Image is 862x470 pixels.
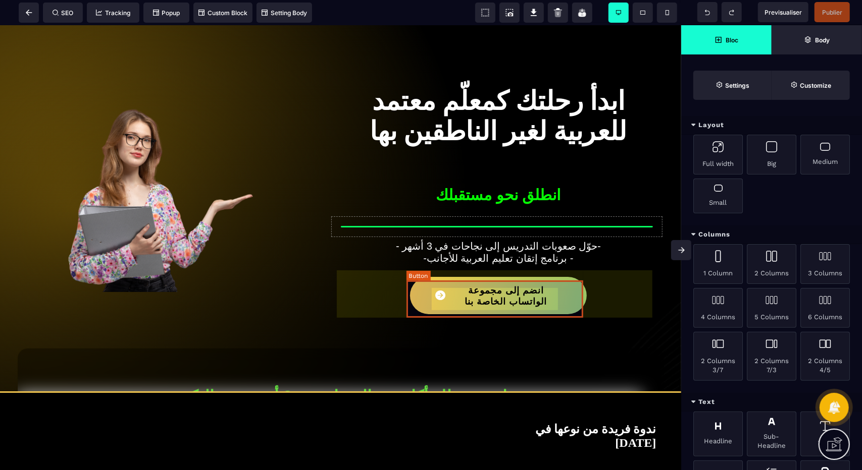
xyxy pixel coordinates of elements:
[758,2,808,22] span: Preview
[800,244,850,284] div: 3 Columns
[772,71,850,100] span: Open Style Manager
[747,244,796,284] div: 2 Columns
[800,412,850,456] div: Text
[693,244,743,284] div: 1 Column
[747,135,796,174] div: Big
[800,332,850,381] div: 2 Columns 4/5
[747,288,796,328] div: 5 Columns
[747,412,796,456] div: Sub-Headline
[725,82,749,89] strong: Settings
[800,288,850,328] div: 6 Columns
[53,9,74,17] span: SEO
[341,156,656,201] h2: انطلق نحو مستقبلك
[410,252,587,289] button: انضم إلى مجموعة الواتساب الخاصة بنا
[693,288,743,328] div: 4 Columns
[198,9,247,17] span: Custom Block
[693,135,743,174] div: Full width
[693,71,772,100] span: Settings
[800,135,850,174] div: Medium
[18,357,664,386] h1: ما تضمنه لك أكاديمية الميزان بعد 3 أشهر من التكوين
[681,116,862,135] div: Layout
[815,36,830,44] strong: Body
[341,212,656,242] text: - حوّل صعوبات التدريس إلى نجاحات في 3 أشهر- -برنامج إتقان تعليم العربية للأجانب -
[25,55,341,267] img: e94584dc8c426b233f3afe73ad0df509_vue-de-face-jeune-femme-donnant-la-main-vide-avec-son-document-P...
[800,82,831,89] strong: Customize
[726,36,738,44] strong: Bloc
[25,392,656,430] h2: ندوة فريدة من نوعها في [DATE]
[341,55,656,156] h1: ابدأ رحلتك كمعلّم معتمد للعربية لغير الناطقين بها
[772,25,862,54] span: Open Layer Manager
[693,179,743,213] div: Small
[747,332,796,381] div: 2 Columns 7/3
[693,412,743,456] div: Headline
[693,332,743,381] div: 2 Columns 3/7
[262,9,307,17] span: Setting Body
[681,225,862,244] div: Columns
[96,9,130,17] span: Tracking
[681,25,772,54] span: Open Blocks
[681,393,862,412] div: Text
[822,9,842,16] span: Publier
[765,9,802,16] span: Previsualiser
[153,9,180,17] span: Popup
[499,3,520,23] span: Screenshot
[475,3,495,23] span: View components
